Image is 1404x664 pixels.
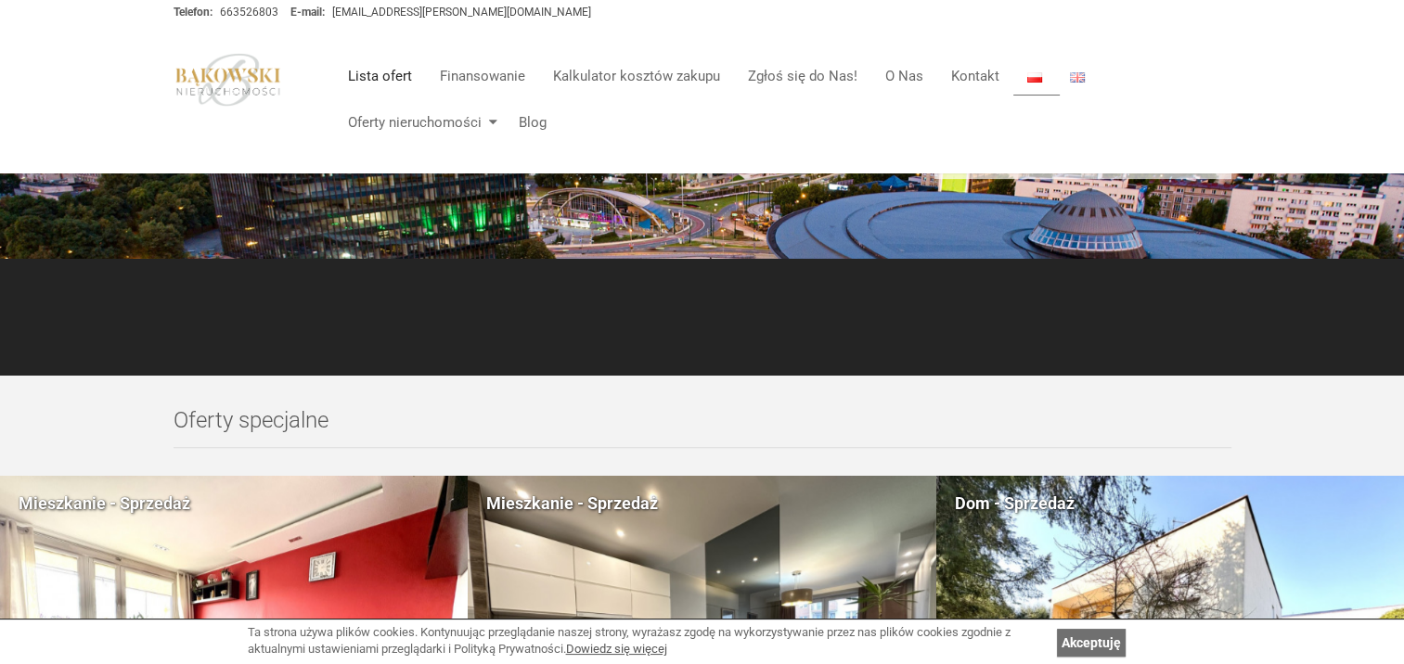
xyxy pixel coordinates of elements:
[220,6,278,19] a: 663526803
[937,57,1013,95] a: Kontakt
[174,53,283,107] img: logo
[290,6,325,19] strong: E-mail:
[505,104,547,141] a: Blog
[1070,72,1085,83] img: English
[486,492,658,516] div: Mieszkanie - Sprzedaż
[19,492,190,516] div: Mieszkanie - Sprzedaż
[1057,629,1126,657] a: Akceptuję
[334,57,426,95] a: Lista ofert
[248,624,1048,658] div: Ta strona używa plików cookies. Kontynuując przeglądanie naszej strony, wyrażasz zgodę na wykorzy...
[426,57,539,95] a: Finansowanie
[332,6,591,19] a: [EMAIL_ADDRESS][PERSON_NAME][DOMAIN_NAME]
[539,57,734,95] a: Kalkulator kosztów zakupu
[334,104,505,141] a: Oferty nieruchomości
[174,408,1231,447] h2: Oferty specjalne
[566,642,667,656] a: Dowiedz się więcej
[174,6,213,19] strong: Telefon:
[955,492,1075,516] div: Dom - Sprzedaż
[1027,72,1042,83] img: Polski
[871,57,937,95] a: O Nas
[734,57,871,95] a: Zgłoś się do Nas!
